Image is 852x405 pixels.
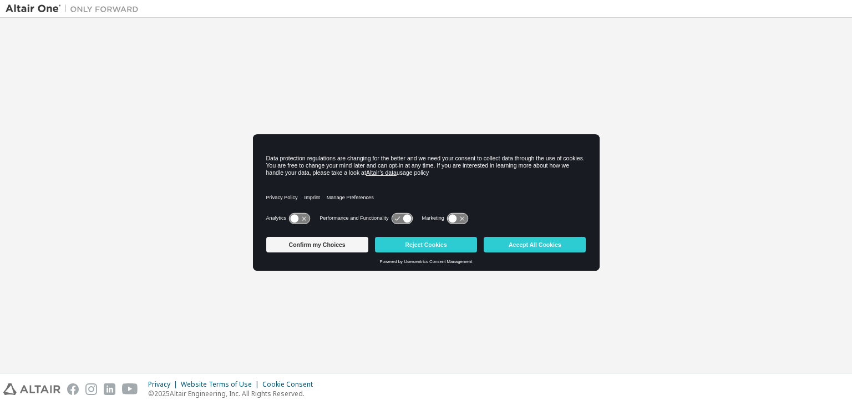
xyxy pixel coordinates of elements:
[6,3,144,14] img: Altair One
[148,389,319,398] p: © 2025 Altair Engineering, Inc. All Rights Reserved.
[104,383,115,395] img: linkedin.svg
[85,383,97,395] img: instagram.svg
[262,380,319,389] div: Cookie Consent
[181,380,262,389] div: Website Terms of Use
[148,380,181,389] div: Privacy
[3,383,60,395] img: altair_logo.svg
[122,383,138,395] img: youtube.svg
[67,383,79,395] img: facebook.svg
